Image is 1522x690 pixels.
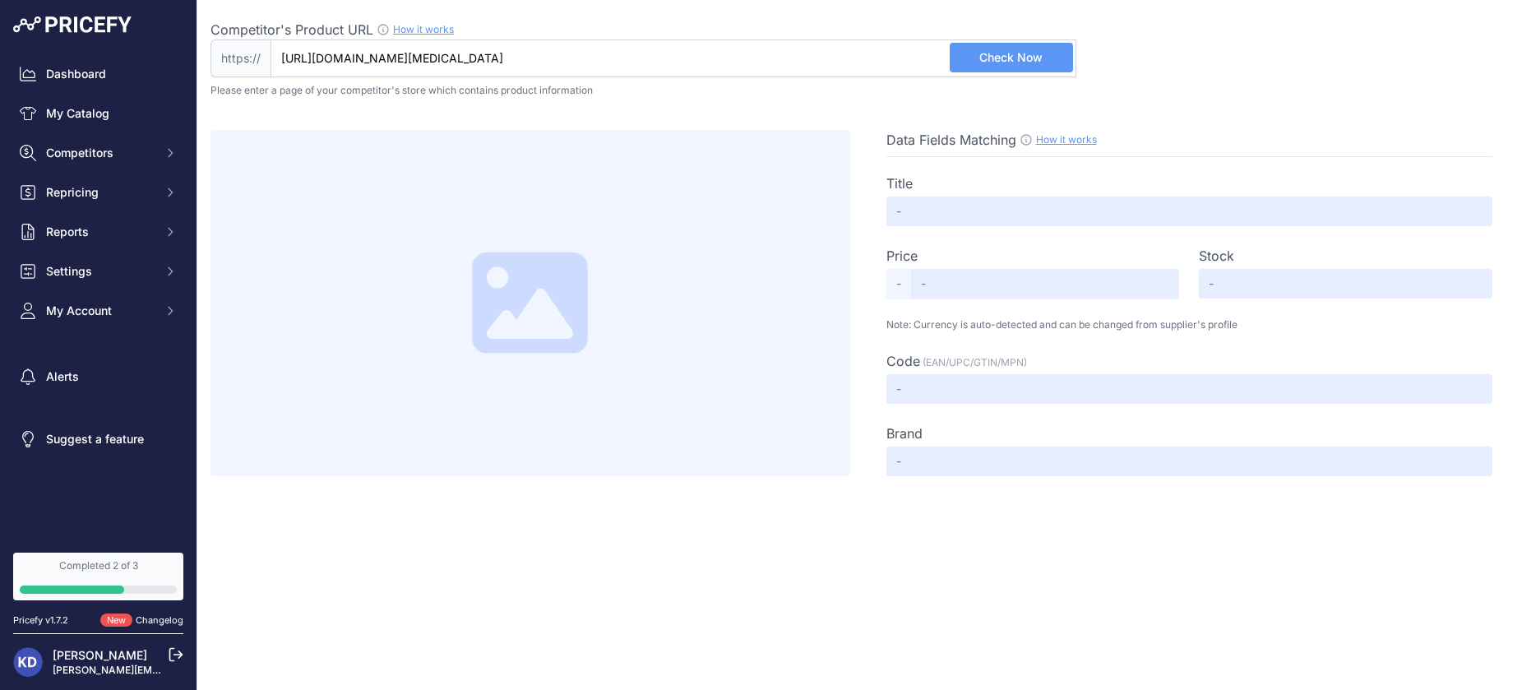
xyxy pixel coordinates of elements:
nav: Sidebar [13,59,183,533]
a: [PERSON_NAME] [53,648,147,662]
button: My Account [13,296,183,326]
input: - [911,269,1180,299]
button: Check Now [950,43,1073,72]
label: Title [886,174,913,193]
button: Settings [13,257,183,286]
a: Alerts [13,362,183,391]
input: - [886,447,1493,476]
label: Stock [1199,246,1234,266]
label: Brand [886,424,923,443]
a: My Catalog [13,99,183,128]
span: Code [886,353,920,369]
a: [PERSON_NAME][EMAIL_ADDRESS][DOMAIN_NAME] [53,664,306,676]
input: - [1199,269,1492,299]
span: Repricing [46,184,154,201]
span: Check Now [979,49,1043,66]
div: Completed 2 of 3 [20,559,177,572]
label: Price [886,246,918,266]
a: Changelog [136,614,183,626]
button: Competitors [13,138,183,168]
span: New [100,614,132,627]
button: Reports [13,217,183,247]
a: Dashboard [13,59,183,89]
span: Settings [46,263,154,280]
span: https:// [210,39,271,77]
a: Suggest a feature [13,424,183,454]
input: www.apemedical.com.au/product [271,39,1076,77]
span: - [886,269,911,299]
span: Reports [46,224,154,240]
span: Competitor's Product URL [210,21,373,38]
a: How it works [393,23,454,35]
p: Please enter a page of your competitor's store which contains product information [210,84,1509,97]
span: My Account [46,303,154,319]
a: How it works [1036,133,1097,146]
p: Note: Currency is auto-detected and can be changed from supplier's profile [886,318,1493,331]
a: Completed 2 of 3 [13,553,183,600]
input: - [886,374,1493,404]
span: (EAN/UPC/GTIN/MPN) [923,356,1027,368]
button: Repricing [13,178,183,207]
input: - [886,197,1493,226]
span: Data Fields Matching [886,132,1016,148]
span: Competitors [46,145,154,161]
div: Pricefy v1.7.2 [13,614,68,627]
img: Pricefy Logo [13,16,132,33]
